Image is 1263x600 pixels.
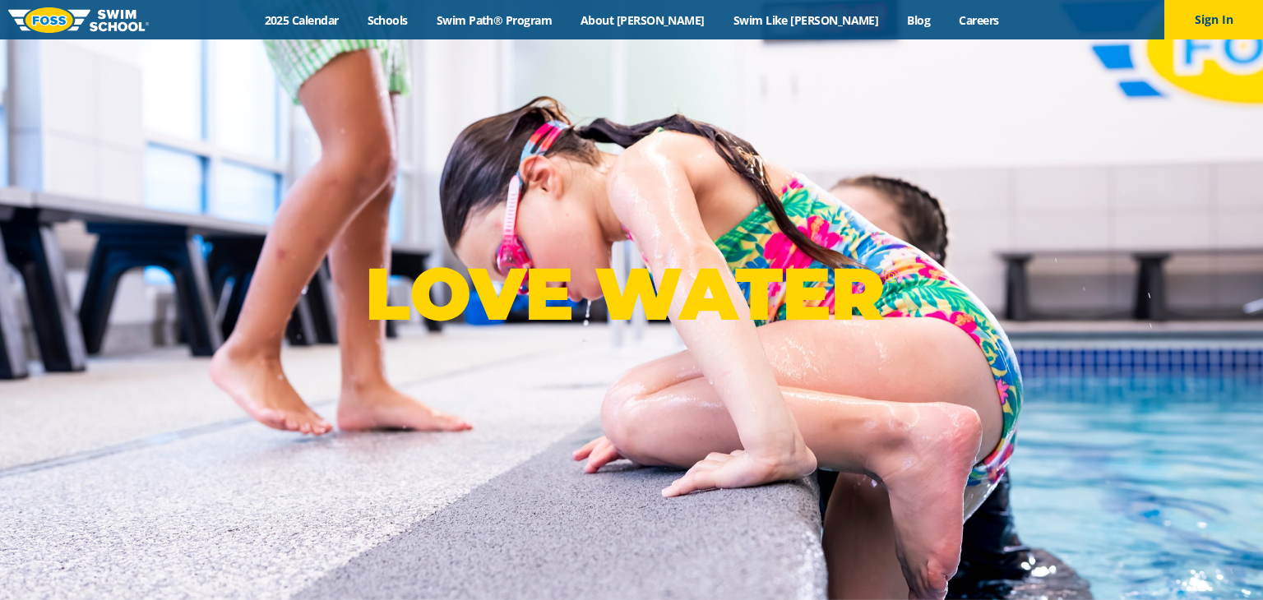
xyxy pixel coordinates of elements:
img: FOSS Swim School Logo [8,7,149,33]
a: Schools [353,12,422,28]
sup: ® [884,266,897,287]
a: Swim Like [PERSON_NAME] [719,12,893,28]
a: Swim Path® Program [422,12,566,28]
a: Blog [893,12,945,28]
a: 2025 Calendar [250,12,353,28]
a: Careers [945,12,1013,28]
a: About [PERSON_NAME] [567,12,719,28]
p: LOVE WATER [365,250,897,338]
